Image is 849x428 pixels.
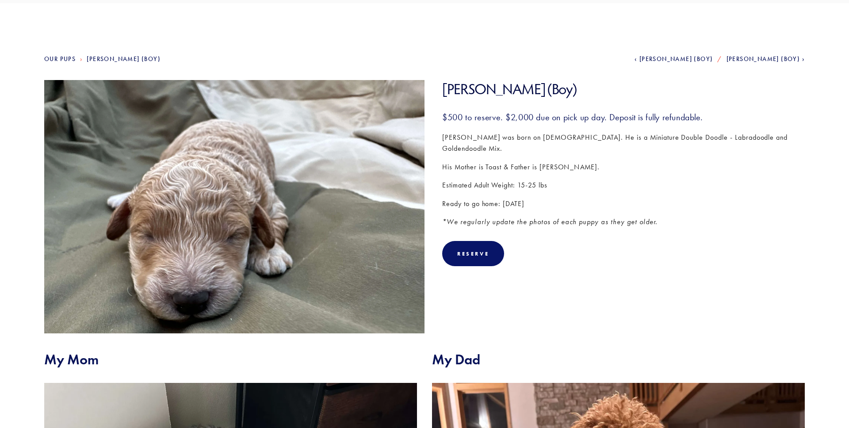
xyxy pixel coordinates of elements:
a: [PERSON_NAME] (Boy) [87,55,161,63]
span: [PERSON_NAME] (Boy) [639,55,713,63]
p: [PERSON_NAME] was born on [DEMOGRAPHIC_DATA]. He is a Miniature Double Doodle - Labradoodle and G... [442,132,805,154]
a: [PERSON_NAME] (Boy) [727,55,805,63]
p: Estimated Adult Weight: 15-25 lbs [442,180,805,191]
h3: $500 to reserve. $2,000 due on pick up day. Deposit is fully refundable. [442,111,805,123]
a: [PERSON_NAME] (Boy) [635,55,713,63]
p: Ready to go home: [DATE] [442,198,805,210]
a: Our Pups [44,55,76,63]
em: *We regularly update the photos of each puppy as they get older. [442,218,658,226]
div: Reserve [442,241,504,266]
h1: [PERSON_NAME] (Boy) [442,80,805,98]
img: Willie 1.jpg [44,61,424,346]
p: His Mother is Toast & Father is [PERSON_NAME]. [442,161,805,173]
h2: My Mom [44,351,417,368]
div: Reserve [457,250,489,257]
span: [PERSON_NAME] (Boy) [727,55,800,63]
h2: My Dad [432,351,805,368]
